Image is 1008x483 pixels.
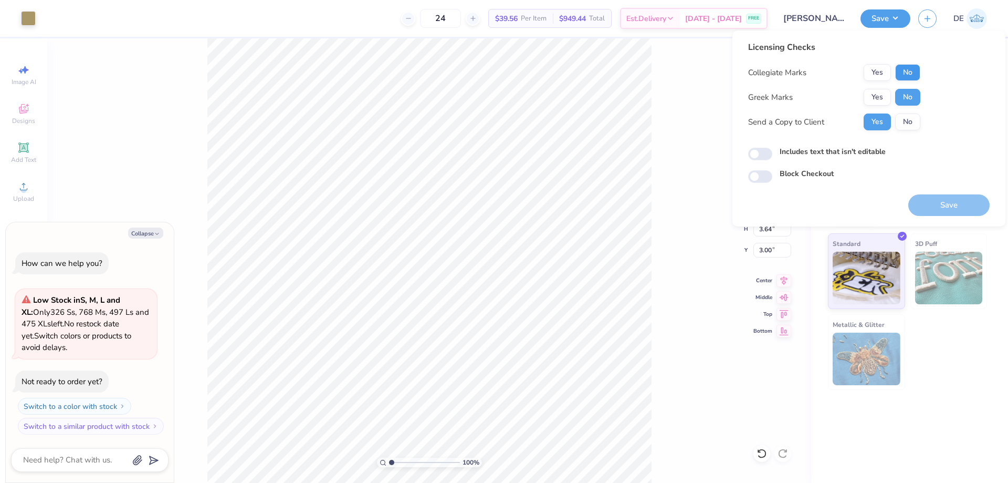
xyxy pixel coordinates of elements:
[685,13,742,24] span: [DATE] - [DATE]
[860,9,910,28] button: Save
[833,238,860,249] span: Standard
[152,423,158,429] img: Switch to a similar product with stock
[589,13,605,24] span: Total
[748,67,806,79] div: Collegiate Marks
[22,376,102,387] div: Not ready to order yet?
[775,8,853,29] input: Untitled Design
[748,116,824,128] div: Send a Copy to Client
[915,238,937,249] span: 3D Puff
[748,91,793,104] div: Greek Marks
[753,327,772,335] span: Bottom
[895,114,920,130] button: No
[864,114,891,130] button: Yes
[953,13,964,25] span: DE
[12,117,35,125] span: Designs
[833,333,900,385] img: Metallic & Glitter
[495,13,518,24] span: $39.56
[833,252,900,304] img: Standard
[748,41,920,54] div: Licensing Checks
[18,418,164,435] button: Switch to a similar product with stock
[128,228,163,239] button: Collapse
[753,311,772,318] span: Top
[780,146,886,157] label: Includes text that isn't editable
[22,258,102,269] div: How can we help you?
[559,13,586,24] span: $949.44
[895,64,920,81] button: No
[22,295,120,317] strong: Low Stock in S, M, L and XL :
[753,277,772,284] span: Center
[780,168,834,179] label: Block Checkout
[967,8,987,29] img: Djian Evardoni
[22,295,149,353] span: Only 326 Ss, 768 Ms, 497 Ls and 475 XLs left. Switch colors or products to avoid delays.
[748,15,759,22] span: FREE
[11,156,36,164] span: Add Text
[420,9,461,28] input: – –
[22,318,119,341] span: No restock date yet.
[18,398,131,415] button: Switch to a color with stock
[13,194,34,203] span: Upload
[753,294,772,301] span: Middle
[833,319,885,330] span: Metallic & Glitter
[864,89,891,106] button: Yes
[895,89,920,106] button: No
[864,64,891,81] button: Yes
[119,403,125,409] img: Switch to a color with stock
[12,78,36,86] span: Image AI
[521,13,547,24] span: Per Item
[626,13,666,24] span: Est. Delivery
[463,458,479,467] span: 100 %
[915,252,983,304] img: 3D Puff
[953,8,987,29] a: DE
